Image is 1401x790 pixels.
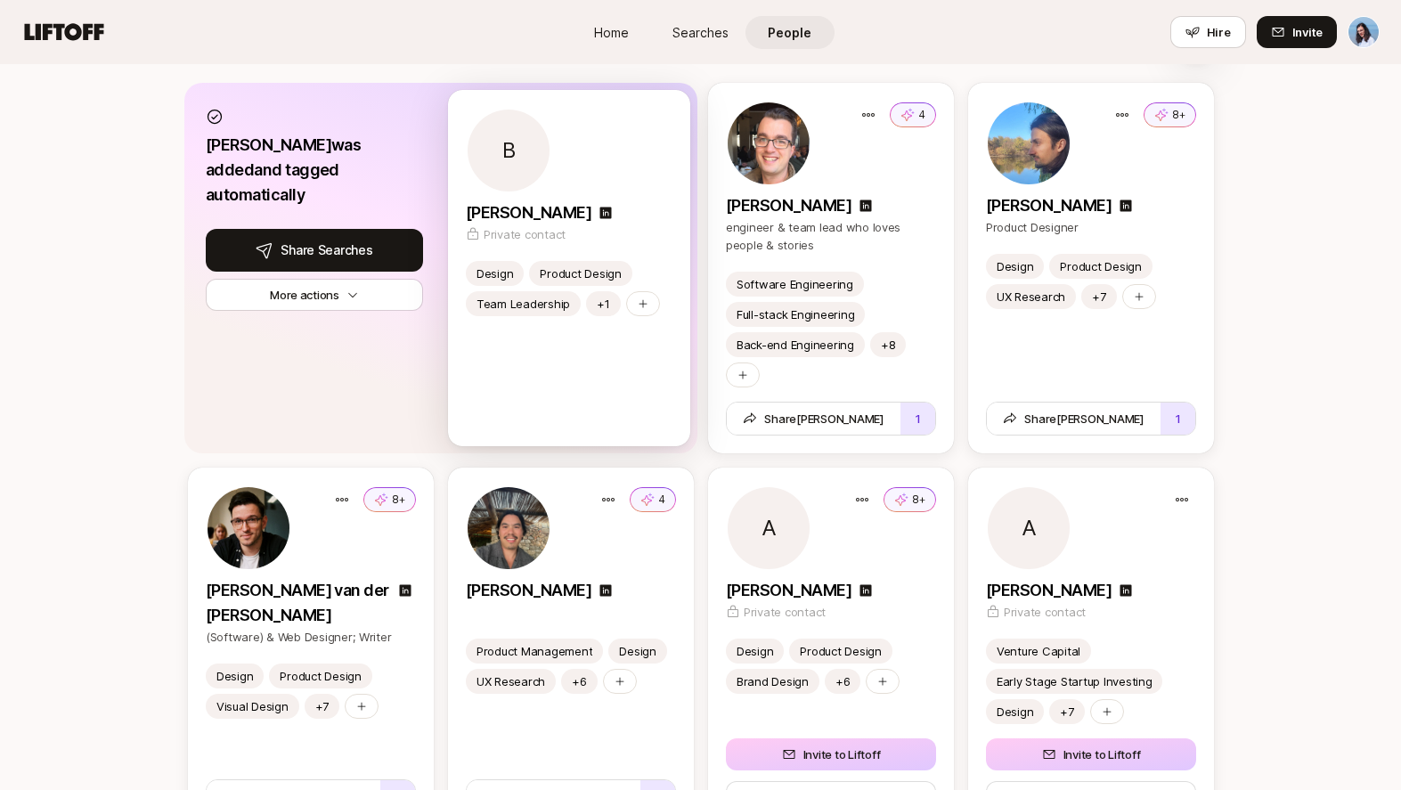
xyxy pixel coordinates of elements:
p: Product Management [477,642,592,660]
button: Share[PERSON_NAME] [727,403,900,435]
p: Design [737,642,773,660]
img: 4b0ae8c5_185f_42c2_8215_be001b66415a.jpg [208,487,289,569]
button: More actions [206,279,423,311]
button: Share Searches [206,229,423,272]
a: People [745,16,835,49]
img: 8994a476_064a_42ab_81d5_5ef98a6ab92d.jpg [468,487,550,569]
span: Home [594,23,629,42]
p: Design [477,265,513,282]
p: Private contact [484,225,566,243]
button: Invite [1257,16,1337,48]
p: Product Design [280,667,361,685]
a: 8+[PERSON_NAME]Product DesignerDesignProduct DesignUX Research+7Share[PERSON_NAME]1 [968,83,1214,453]
span: Invite [1292,23,1323,41]
div: Early Stage Startup Investing [997,672,1152,690]
p: Design [997,703,1033,721]
button: 4 [890,102,936,127]
p: [PERSON_NAME] [726,193,851,218]
span: Hire [1207,23,1231,41]
p: Product Design [540,265,621,282]
span: Searches [672,23,729,42]
button: Invite to Liftoff [986,738,1196,770]
p: +6 [572,672,586,690]
p: Product Design [1060,257,1141,275]
p: +8 [880,336,894,354]
button: Hire [1170,16,1246,48]
p: Software Engineering [737,275,853,293]
div: Brand Design [737,672,809,690]
img: 6a30bde6_9a81_45da_a8b3_f75bcd065425.jpg [988,102,1070,184]
p: +6 [835,672,849,690]
span: Share [PERSON_NAME] [743,410,884,428]
span: Share Searches [281,240,372,261]
p: Design [216,667,253,685]
p: Design [619,642,656,660]
p: +7 [1092,288,1105,305]
p: 4 [918,107,925,123]
p: Product Design [800,642,881,660]
span: Share [PERSON_NAME] [1003,410,1144,428]
p: 8+ [392,492,405,508]
p: [PERSON_NAME] [466,200,591,225]
p: 8+ [1172,107,1185,123]
a: B[PERSON_NAME]Private contactDesignProduct DesignTeam Leadership+1 [448,90,690,446]
p: [PERSON_NAME] [986,193,1112,218]
button: 1 [900,403,935,435]
p: A [761,517,776,539]
button: 8+ [363,487,416,512]
p: Team Leadership [477,295,570,313]
button: Dan Tase [1348,16,1380,48]
p: Back-end Engineering [737,336,854,354]
p: Private contact [744,603,826,621]
p: Full-stack Engineering [737,305,854,323]
img: c551205c_2ef0_4c80_93eb_6f7da1791649.jpg [728,102,810,184]
p: [PERSON_NAME] [726,578,851,603]
p: Private contact [1004,603,1086,621]
a: 4[PERSON_NAME]engineer & team lead who loves people & storiesSoftware EngineeringFull-stack Engin... [708,83,954,453]
p: Visual Design [216,697,289,715]
p: +7 [1060,703,1073,721]
p: UX Research [477,672,545,690]
p: UX Research [997,288,1065,305]
p: [PERSON_NAME] was added and tagged automatically [206,133,423,208]
p: +7 [314,697,328,715]
p: +1 [597,295,609,313]
button: 8+ [884,487,936,512]
p: Design [997,257,1033,275]
p: 4 [658,492,665,508]
p: B [501,140,515,161]
button: Share[PERSON_NAME] [987,403,1161,435]
a: Home [567,16,656,49]
p: [PERSON_NAME] [986,578,1112,603]
p: 8+ [912,492,925,508]
button: 4 [630,487,676,512]
p: A [1021,517,1036,539]
button: 1 [1161,403,1195,435]
p: [PERSON_NAME] [466,578,591,603]
a: Searches [656,16,745,49]
p: engineer & team lead who loves people & stories [726,218,936,254]
button: Invite to Liftoff [726,738,936,770]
